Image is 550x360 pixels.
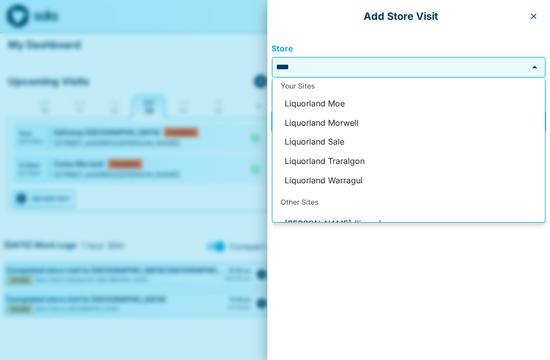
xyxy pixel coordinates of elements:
[272,94,545,114] li: Liquorland Moe
[272,132,545,152] li: Liquorland Sale
[271,82,546,107] div: Now or Scheduled
[272,114,545,133] li: Liquorland Morwell
[272,214,545,234] li: [PERSON_NAME] (liquor)
[271,43,546,54] label: Store
[276,8,526,24] p: Add Store Visit
[272,152,545,171] li: Liquorland Traralgon
[272,171,545,190] li: Liquorland Warragul
[271,111,546,131] button: ADD VISIT
[272,190,545,214] div: Other Sites
[271,82,409,107] button: Start Now
[528,60,542,74] button: Close
[272,74,545,98] div: Your Sites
